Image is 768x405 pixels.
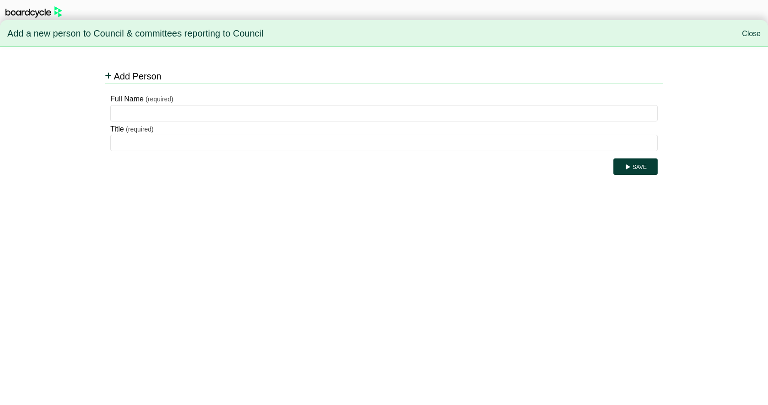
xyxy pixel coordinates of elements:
small: (required) [145,95,173,103]
small: (required) [126,126,154,133]
img: BoardcycleBlackGreen-aaafeed430059cb809a45853b8cf6d952af9d84e6e89e1f1685b34bfd5cb7d64.svg [5,6,62,18]
label: Full Name [110,93,144,105]
span: Add Person [114,71,161,81]
span: Add a new person to Council & committees reporting to Council [7,24,263,43]
button: Save [613,158,658,175]
label: Title [110,123,124,135]
a: Close [742,30,761,37]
